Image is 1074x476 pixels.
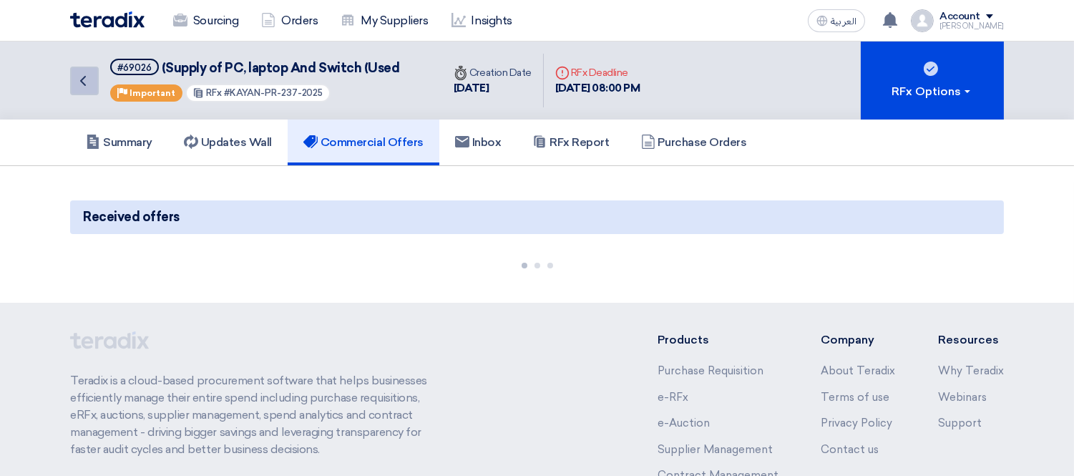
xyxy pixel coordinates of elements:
[70,11,145,28] img: Teradix logo
[938,331,1004,349] li: Resources
[329,5,439,37] a: My Suppliers
[162,60,400,76] span: (Supply of PC, laptop And Switch (Used
[939,22,1004,30] div: [PERSON_NAME]
[70,372,444,458] p: Teradix is a cloud-based procurement software that helps businesses efficiently manage their enti...
[439,120,517,165] a: Inbox
[83,208,180,227] span: Received offers
[938,417,982,429] a: Support
[831,16,856,26] span: العربية
[70,120,168,165] a: Summary
[288,120,439,165] a: Commercial Offers
[658,364,763,377] a: Purchase Requisition
[625,120,763,165] a: Purchase Orders
[658,417,710,429] a: e-Auction
[440,5,524,37] a: Insights
[86,135,152,150] h5: Summary
[117,63,152,72] div: #69026
[641,135,747,150] h5: Purchase Orders
[455,135,502,150] h5: Inbox
[168,120,288,165] a: Updates Wall
[532,135,609,150] h5: RFx Report
[911,9,934,32] img: profile_test.png
[555,80,640,97] div: [DATE] 08:00 PM
[892,83,973,100] div: RFx Options
[821,364,895,377] a: About Teradix
[938,364,1004,377] a: Why Teradix
[110,59,399,77] h5: (Supply of PC, laptop And Switch (Used
[939,11,980,23] div: Account
[821,417,892,429] a: Privacy Policy
[454,80,532,97] div: [DATE]
[861,42,1004,120] button: RFx Options
[130,88,175,98] span: Important
[808,9,865,32] button: العربية
[250,5,329,37] a: Orders
[555,65,640,80] div: RFx Deadline
[658,391,688,404] a: e-RFx
[821,391,889,404] a: Terms of use
[517,120,625,165] a: RFx Report
[224,87,323,98] span: #KAYAN-PR-237-2025
[658,331,778,349] li: Products
[821,443,879,456] a: Contact us
[658,443,773,456] a: Supplier Management
[162,5,250,37] a: Sourcing
[303,135,424,150] h5: Commercial Offers
[184,135,272,150] h5: Updates Wall
[821,331,895,349] li: Company
[206,87,222,98] span: RFx
[454,65,532,80] div: Creation Date
[938,391,987,404] a: Webinars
